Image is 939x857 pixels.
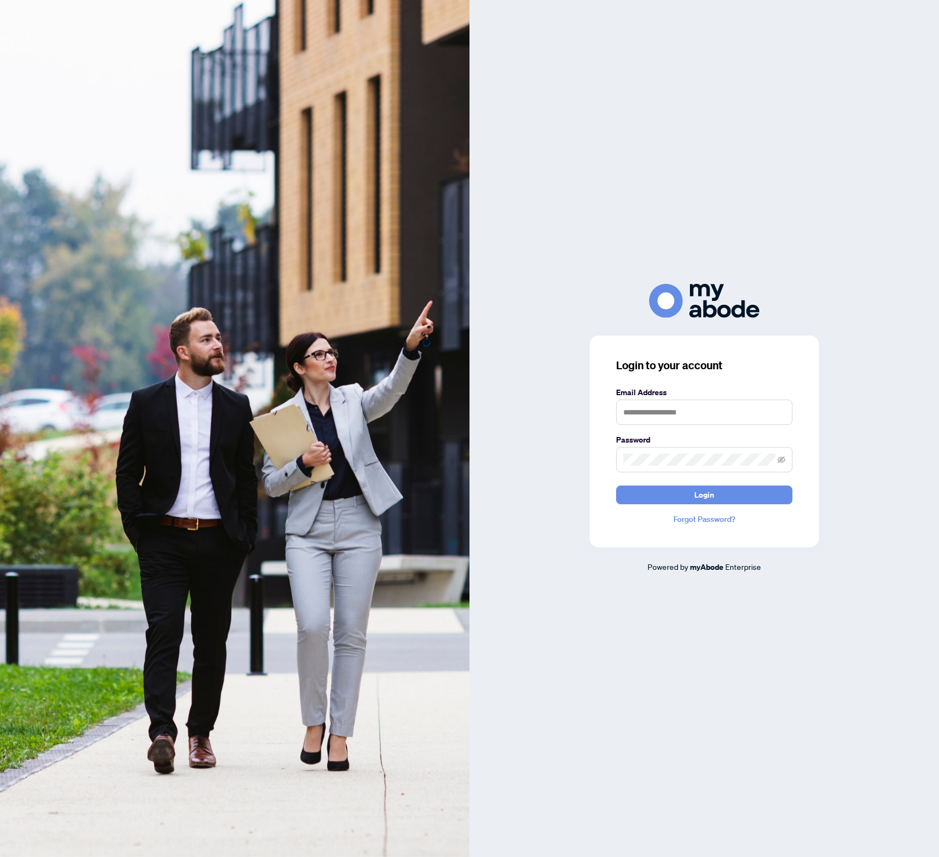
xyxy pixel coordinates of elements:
a: myAbode [690,561,724,573]
span: Login [694,486,714,504]
h3: Login to your account [616,358,792,373]
button: Login [616,486,792,504]
img: ma-logo [649,284,759,317]
span: eye-invisible [778,456,785,463]
a: Forgot Password? [616,513,792,525]
span: Enterprise [725,562,761,572]
label: Email Address [616,386,792,398]
label: Password [616,434,792,446]
span: Powered by [647,562,688,572]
